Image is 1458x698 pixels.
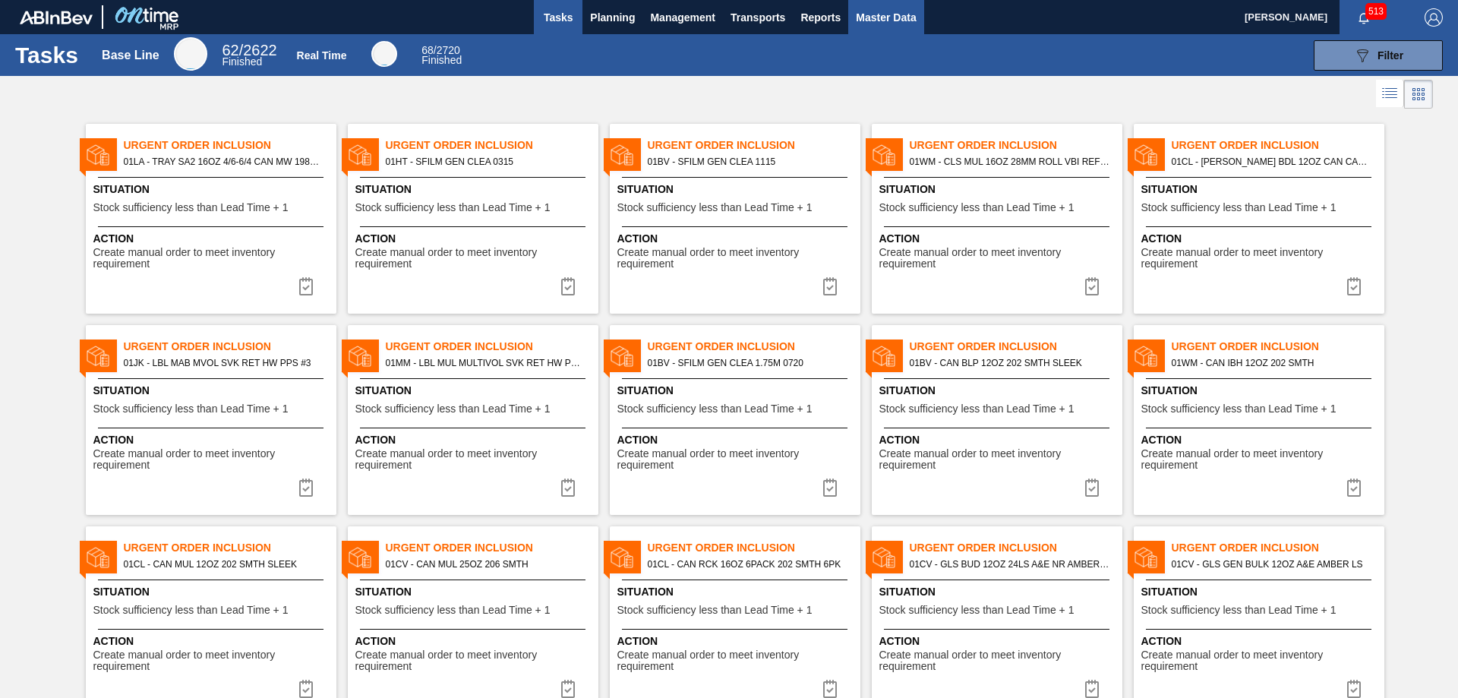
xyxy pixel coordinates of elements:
[590,8,635,27] span: Planning
[1345,478,1363,497] img: icon-task complete
[1404,80,1433,109] div: Card Vision
[1172,339,1384,355] span: Urgent Order Inclusion
[124,355,324,371] span: 01JK - LBL MAB MVOL SVK RET HW PPS #3
[617,247,857,270] span: Create manual order to meet inventory requirement
[1141,584,1381,600] span: Situation
[386,153,586,170] span: 01HT - SFILM GEN CLEA 0315
[650,8,715,27] span: Management
[87,345,109,368] img: status
[421,46,462,65] div: Real Time
[856,8,916,27] span: Master Data
[910,137,1122,153] span: Urgent Order Inclusion
[550,271,586,302] button: icon-task complete
[879,383,1119,399] span: Situation
[124,339,336,355] span: Urgent Order Inclusion
[87,546,109,569] img: status
[1141,247,1381,270] span: Create manual order to meet inventory requirement
[124,556,324,573] span: 01CL - CAN MUL 12OZ 202 SMTH SLEEK
[611,144,633,166] img: status
[648,540,860,556] span: Urgent Order Inclusion
[1172,153,1372,170] span: 01CL - CARR BDL 12OZ CAN CAN PK 12/12 CAN
[288,271,324,302] button: icon-task complete
[1141,182,1381,197] span: Situation
[355,605,551,616] span: Stock sufficiency less than Lead Time + 1
[386,540,598,556] span: Urgent Order Inclusion
[93,231,333,247] span: Action
[1141,202,1336,213] span: Stock sufficiency less than Lead Time + 1
[288,271,324,302] div: Complete task: 6830647
[879,432,1119,448] span: Action
[879,649,1119,673] span: Create manual order to meet inventory requirement
[731,8,785,27] span: Transports
[1141,448,1381,472] span: Create manual order to meet inventory requirement
[93,182,333,197] span: Situation
[93,649,333,673] span: Create manual order to meet inventory requirement
[297,680,315,698] img: icon-task complete
[617,584,857,600] span: Situation
[355,448,595,472] span: Create manual order to meet inventory requirement
[1172,355,1372,371] span: 01WM - CAN IBH 12OZ 202 SMTH
[288,472,324,503] button: icon-task complete
[355,584,595,600] span: Situation
[93,383,333,399] span: Situation
[124,137,336,153] span: Urgent Order Inclusion
[102,49,159,62] div: Base Line
[821,478,839,497] img: icon-task complete
[1074,271,1110,302] button: icon-task complete
[1074,472,1110,503] div: Complete task: 6830656
[1336,271,1372,302] div: Complete task: 6830651
[87,144,109,166] img: status
[648,137,860,153] span: Urgent Order Inclusion
[812,271,848,302] div: Complete task: 6830649
[371,41,397,67] div: Real Time
[1141,633,1381,649] span: Action
[1336,271,1372,302] button: icon-task complete
[1314,40,1443,71] button: Filter
[421,54,462,66] span: Finished
[386,339,598,355] span: Urgent Order Inclusion
[1141,649,1381,673] span: Create manual order to meet inventory requirement
[386,556,586,573] span: 01CV - CAN MUL 25OZ 206 SMTH
[1083,680,1101,698] img: icon-task complete
[873,546,895,569] img: status
[288,472,324,503] div: Complete task: 6830653
[124,540,336,556] span: Urgent Order Inclusion
[222,44,276,67] div: Base Line
[617,649,857,673] span: Create manual order to meet inventory requirement
[297,478,315,497] img: icon-task complete
[1141,432,1381,448] span: Action
[1340,7,1388,28] button: Notifications
[421,44,460,56] span: / 2720
[93,247,333,270] span: Create manual order to meet inventory requirement
[617,231,857,247] span: Action
[879,605,1075,616] span: Stock sufficiency less than Lead Time + 1
[93,202,289,213] span: Stock sufficiency less than Lead Time + 1
[812,472,848,503] div: Complete task: 6830655
[93,448,333,472] span: Create manual order to meet inventory requirement
[1135,345,1157,368] img: status
[20,11,93,24] img: TNhmsLtSVTkK8tSr43FrP2fwEKptu5GPRR3wAAAABJRU5ErkJggg==
[355,247,595,270] span: Create manual order to meet inventory requirement
[611,345,633,368] img: status
[386,137,598,153] span: Urgent Order Inclusion
[355,432,595,448] span: Action
[1365,3,1387,20] span: 513
[873,345,895,368] img: status
[1172,137,1384,153] span: Urgent Order Inclusion
[15,46,82,64] h1: Tasks
[879,202,1075,213] span: Stock sufficiency less than Lead Time + 1
[1141,383,1381,399] span: Situation
[648,153,848,170] span: 01BV - SFILM GEN CLEA 1115
[93,432,333,448] span: Action
[617,383,857,399] span: Situation
[1083,277,1101,295] img: icon-task complete
[1336,472,1372,503] div: Complete task: 6830657
[617,182,857,197] span: Situation
[550,271,586,302] div: Complete task: 6830648
[355,383,595,399] span: Situation
[648,355,848,371] span: 01BV - SFILM GEN CLEA 1.75M 0720
[550,472,586,503] div: Complete task: 6830654
[174,37,207,71] div: Base Line
[879,403,1075,415] span: Stock sufficiency less than Lead Time + 1
[541,8,575,27] span: Tasks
